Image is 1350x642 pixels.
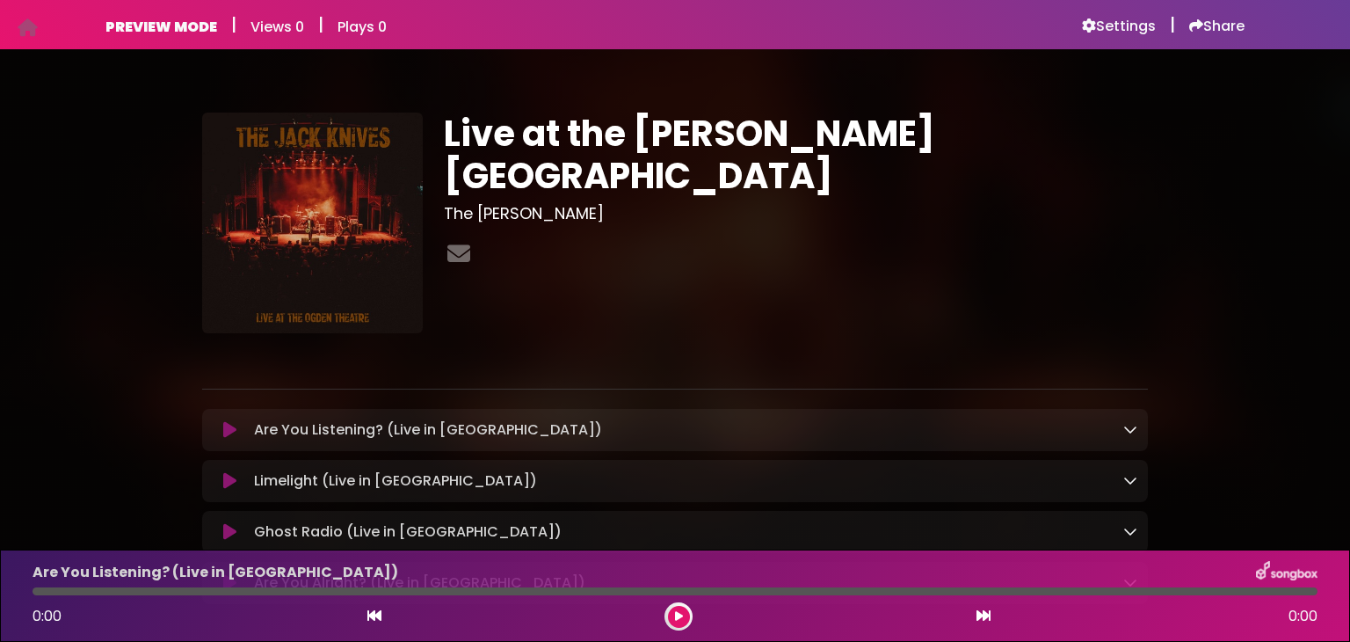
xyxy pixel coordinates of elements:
[318,14,323,35] h5: |
[254,471,537,492] p: Limelight (Live in [GEOGRAPHIC_DATA])
[254,419,602,441] p: Are You Listening? (Live in [GEOGRAPHIC_DATA])
[1170,14,1175,35] h5: |
[337,18,387,35] h6: Plays 0
[1256,561,1317,584] img: songbox-logo-white.png
[1189,18,1245,35] a: Share
[254,522,562,543] p: Ghost Radio (Live in [GEOGRAPHIC_DATA])
[231,14,236,35] h5: |
[1082,18,1156,35] a: Settings
[250,18,304,35] h6: Views 0
[33,606,62,626] span: 0:00
[1288,606,1317,627] span: 0:00
[202,113,423,333] img: 0XXr9nSZOgRZKkdv2vA8
[33,562,398,583] p: Are You Listening? (Live in [GEOGRAPHIC_DATA])
[444,204,1148,223] h3: The [PERSON_NAME]
[444,113,1148,197] h1: Live at the [PERSON_NAME][GEOGRAPHIC_DATA]
[105,18,217,35] h6: PREVIEW MODE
